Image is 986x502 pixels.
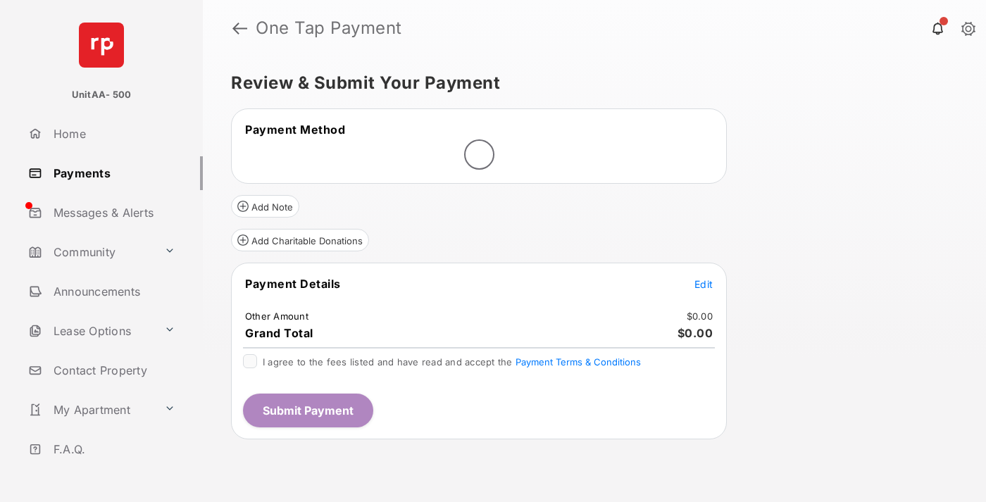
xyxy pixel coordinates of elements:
[23,235,158,269] a: Community
[23,275,203,308] a: Announcements
[245,277,341,291] span: Payment Details
[245,123,345,137] span: Payment Method
[263,356,641,368] span: I agree to the fees listed and have read and accept the
[79,23,124,68] img: svg+xml;base64,PHN2ZyB4bWxucz0iaHR0cDovL3d3dy53My5vcmcvMjAwMC9zdmciIHdpZHRoPSI2NCIgaGVpZ2h0PSI2NC...
[245,326,313,340] span: Grand Total
[694,278,713,290] span: Edit
[243,394,373,427] button: Submit Payment
[23,117,203,151] a: Home
[23,196,203,230] a: Messages & Alerts
[23,353,203,387] a: Contact Property
[231,229,369,251] button: Add Charitable Donations
[686,310,713,322] td: $0.00
[72,88,132,102] p: UnitAA- 500
[23,314,158,348] a: Lease Options
[256,20,402,37] strong: One Tap Payment
[678,326,713,340] span: $0.00
[231,75,947,92] h5: Review & Submit Your Payment
[23,393,158,427] a: My Apartment
[23,432,203,466] a: F.A.Q.
[231,195,299,218] button: Add Note
[694,277,713,291] button: Edit
[23,156,203,190] a: Payments
[244,310,309,322] td: Other Amount
[516,356,641,368] button: I agree to the fees listed and have read and accept the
